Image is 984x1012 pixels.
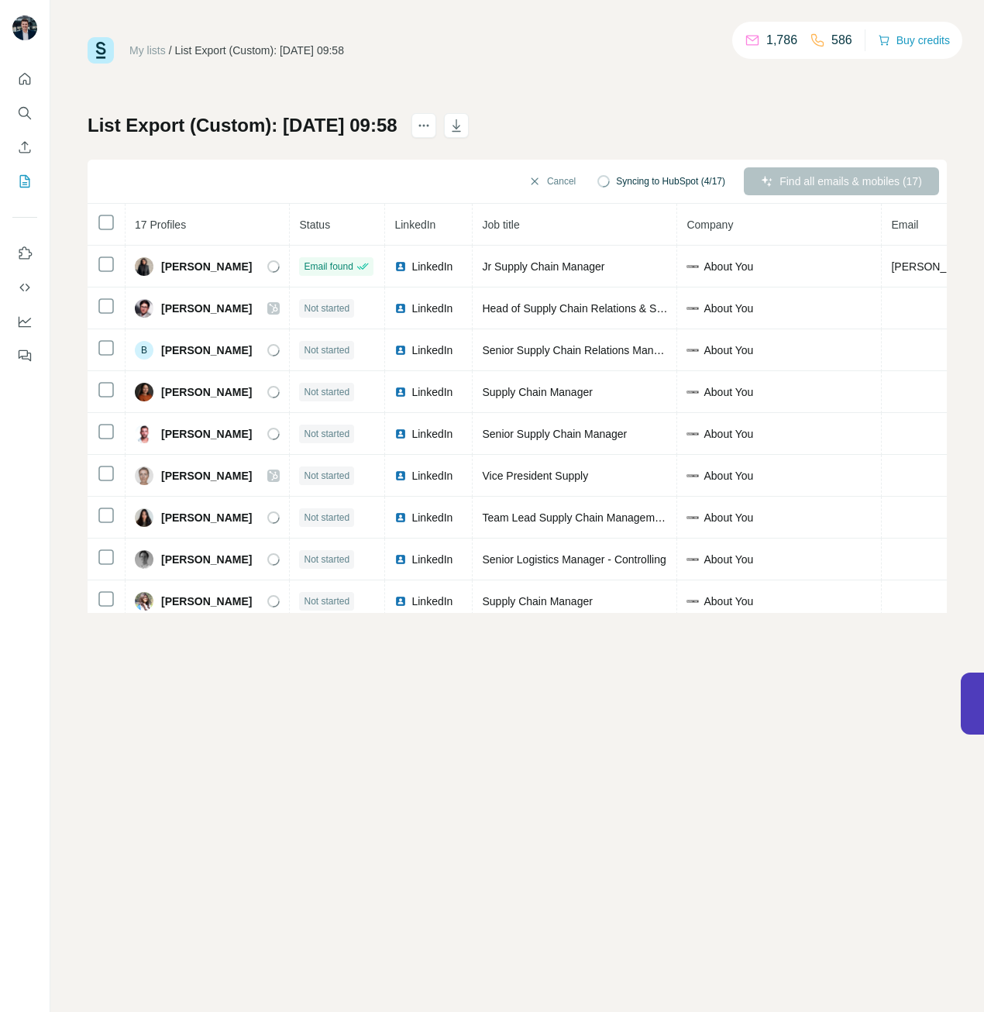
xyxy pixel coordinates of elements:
button: Use Surfe on LinkedIn [12,239,37,267]
img: LinkedIn logo [394,302,407,315]
img: LinkedIn logo [394,428,407,440]
span: Not started [304,511,349,525]
span: LinkedIn [394,219,435,231]
span: [PERSON_NAME] [161,510,252,525]
span: [PERSON_NAME] [161,552,252,567]
button: Feedback [12,342,37,370]
img: LinkedIn logo [394,470,407,482]
img: company-logo [686,595,699,608]
span: Not started [304,301,349,315]
span: About You [704,552,753,567]
span: [PERSON_NAME] [161,384,252,400]
span: Not started [304,427,349,441]
span: Supply Chain Manager [482,595,592,608]
img: Avatar [135,550,153,569]
img: company-logo [686,428,699,440]
span: Company [686,219,733,231]
span: LinkedIn [411,342,452,358]
button: My lists [12,167,37,195]
img: LinkedIn logo [394,344,407,356]
span: About You [704,594,753,609]
span: Senior Supply Chain Manager [482,428,627,440]
span: Syncing to HubSpot (4/17) [616,174,725,188]
img: Avatar [135,383,153,401]
span: Not started [304,594,349,608]
button: Enrich CSV [12,133,37,161]
span: Jr Supply Chain Manager [482,260,604,273]
img: LinkedIn logo [394,386,407,398]
img: company-logo [686,344,699,356]
li: / [169,43,172,58]
span: Senior Logistics Manager - Controlling [482,553,666,566]
img: LinkedIn logo [394,553,407,566]
span: Email [891,219,918,231]
img: Avatar [135,466,153,485]
span: Team Lead Supply Chain Management Private Labels [482,511,741,524]
button: Dashboard [12,308,37,336]
span: LinkedIn [411,426,452,442]
span: LinkedIn [411,259,452,274]
span: Job title [482,219,519,231]
button: Buy credits [878,29,950,51]
span: About You [704,426,753,442]
span: 17 Profiles [135,219,186,231]
span: About You [704,468,753,484]
img: Avatar [135,299,153,318]
span: [PERSON_NAME] [161,426,252,442]
span: Not started [304,343,349,357]
button: Cancel [518,167,587,195]
button: Use Surfe API [12,274,37,301]
span: Not started [304,469,349,483]
img: company-logo [686,302,699,315]
span: [PERSON_NAME] [161,301,252,316]
span: [PERSON_NAME] [161,594,252,609]
span: Supply Chain Manager [482,386,592,398]
span: LinkedIn [411,384,452,400]
span: Not started [304,385,349,399]
button: Quick start [12,65,37,93]
img: LinkedIn logo [394,511,407,524]
img: company-logo [686,511,699,524]
span: LinkedIn [411,594,452,609]
span: About You [704,259,753,274]
a: My lists [129,44,166,57]
button: Search [12,99,37,127]
span: Status [299,219,330,231]
h1: List Export (Custom): [DATE] 09:58 [88,113,397,138]
span: About You [704,510,753,525]
span: [PERSON_NAME] [161,342,252,358]
img: LinkedIn logo [394,260,407,273]
img: company-logo [686,260,699,273]
img: company-logo [686,553,699,566]
img: Avatar [135,592,153,611]
img: LinkedIn logo [394,595,407,608]
span: Vice President Supply [482,470,588,482]
span: LinkedIn [411,301,452,316]
span: LinkedIn [411,468,452,484]
img: Avatar [12,15,37,40]
img: Avatar [135,257,153,276]
div: List Export (Custom): [DATE] 09:58 [175,43,344,58]
span: About You [704,342,753,358]
span: [PERSON_NAME] [161,468,252,484]
img: company-logo [686,386,699,398]
span: About You [704,301,753,316]
span: LinkedIn [411,510,452,525]
span: Email found [304,260,353,274]
span: Not started [304,552,349,566]
span: Senior Supply Chain Relations Manager [482,344,675,356]
img: Surfe Logo [88,37,114,64]
span: Head of Supply Chain Relations & Services [482,302,690,315]
img: company-logo [686,470,699,482]
button: actions [411,113,436,138]
img: Avatar [135,425,153,443]
p: 1,786 [766,31,797,50]
span: LinkedIn [411,552,452,567]
span: About You [704,384,753,400]
span: [PERSON_NAME] [161,259,252,274]
img: Avatar [135,508,153,527]
div: B [135,341,153,360]
p: 586 [831,31,852,50]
